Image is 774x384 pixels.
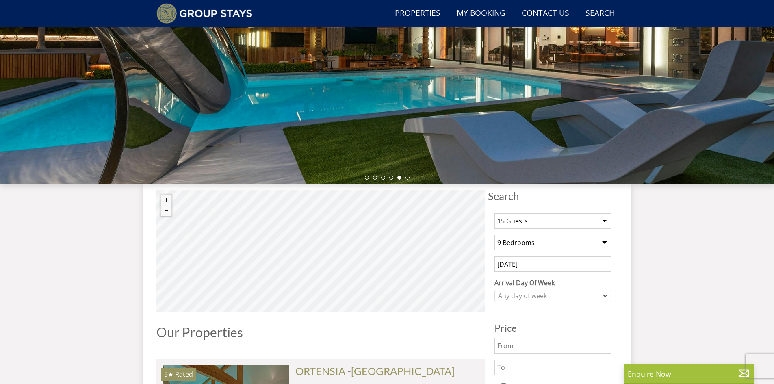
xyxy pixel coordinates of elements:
[494,256,611,272] input: Arrival Date
[295,365,345,377] a: ORTENSIA
[496,291,601,300] div: Any day of week
[161,205,171,216] button: Zoom out
[582,4,618,23] a: Search
[156,3,253,24] img: Group Stays
[494,323,611,333] h3: Price
[494,338,611,354] input: From
[175,370,193,379] span: Rated
[156,190,485,312] canvas: Map
[161,195,171,205] button: Zoom in
[488,190,618,202] span: Search
[518,4,572,23] a: Contact Us
[164,370,173,379] span: ORTENSIA has a 5 star rating under the Quality in Tourism Scheme
[351,365,455,377] a: [GEOGRAPHIC_DATA]
[156,325,485,339] h1: Our Properties
[494,290,611,302] div: Combobox
[453,4,509,23] a: My Booking
[494,360,611,375] input: To
[347,365,455,377] span: -
[494,278,611,288] label: Arrival Day Of Week
[628,369,750,379] p: Enquire Now
[392,4,444,23] a: Properties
